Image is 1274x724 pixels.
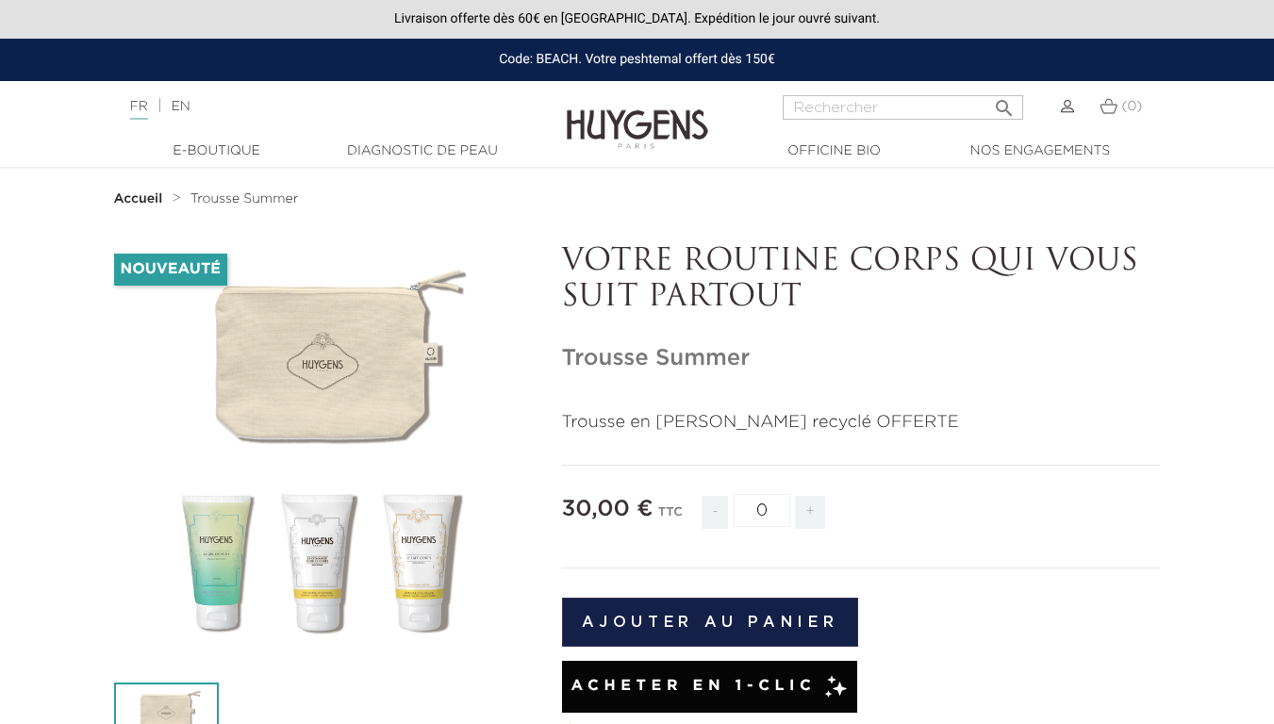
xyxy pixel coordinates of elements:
[702,496,728,529] span: -
[130,100,148,120] a: FR
[562,410,1161,436] p: Trousse en [PERSON_NAME] recyclé OFFERTE
[123,141,311,161] a: E-Boutique
[190,191,299,206] a: Trousse Summer
[567,79,708,152] img: Huygens
[562,498,654,520] span: 30,00 €
[1121,100,1142,113] span: (0)
[562,244,1161,317] p: VOTRE ROUTINE CORPS QUI VOUS SUIT PARTOUT
[658,492,683,543] div: TTC
[993,91,1016,114] i: 
[734,494,790,527] input: Quantité
[562,598,859,647] button: Ajouter au panier
[190,192,299,206] span: Trousse Summer
[171,100,190,113] a: EN
[987,90,1021,115] button: 
[114,254,227,286] li: Nouveauté
[121,95,517,118] div: |
[114,192,163,206] strong: Accueil
[328,141,517,161] a: Diagnostic de peau
[740,141,929,161] a: Officine Bio
[562,345,1161,372] h1: Trousse Summer
[783,95,1023,120] input: Rechercher
[795,496,825,529] span: +
[114,191,167,206] a: Accueil
[946,141,1134,161] a: Nos engagements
